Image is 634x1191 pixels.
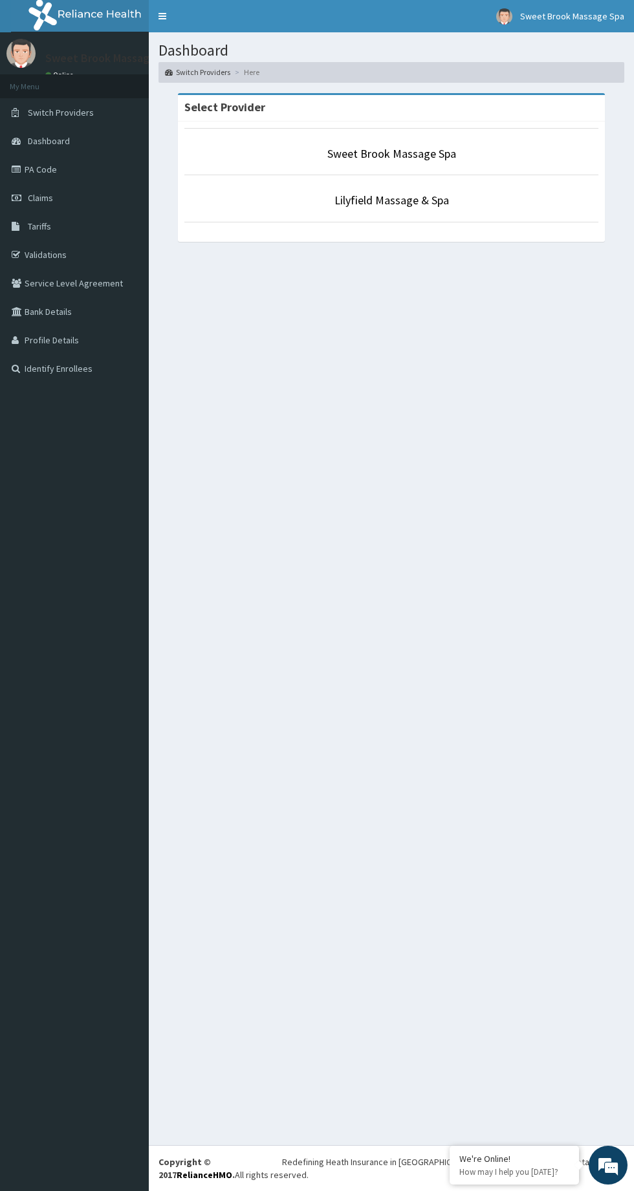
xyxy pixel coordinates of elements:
[158,42,624,59] h1: Dashboard
[334,193,449,208] a: Lilyfield Massage & Spa
[6,39,36,68] img: User Image
[28,107,94,118] span: Switch Providers
[165,67,230,78] a: Switch Providers
[520,10,624,22] span: Sweet Brook Massage Spa
[184,100,265,114] strong: Select Provider
[45,70,76,80] a: Online
[158,1156,235,1181] strong: Copyright © 2017 .
[149,1145,634,1191] footer: All rights reserved.
[496,8,512,25] img: User Image
[327,146,456,161] a: Sweet Brook Massage Spa
[459,1153,569,1164] div: We're Online!
[177,1169,232,1181] a: RelianceHMO
[282,1155,624,1168] div: Redefining Heath Insurance in [GEOGRAPHIC_DATA] using Telemedicine and Data Science!
[232,67,259,78] li: Here
[28,192,53,204] span: Claims
[28,220,51,232] span: Tariffs
[459,1166,569,1177] p: How may I help you today?
[28,135,70,147] span: Dashboard
[45,52,177,64] p: Sweet Brook Massage Spa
